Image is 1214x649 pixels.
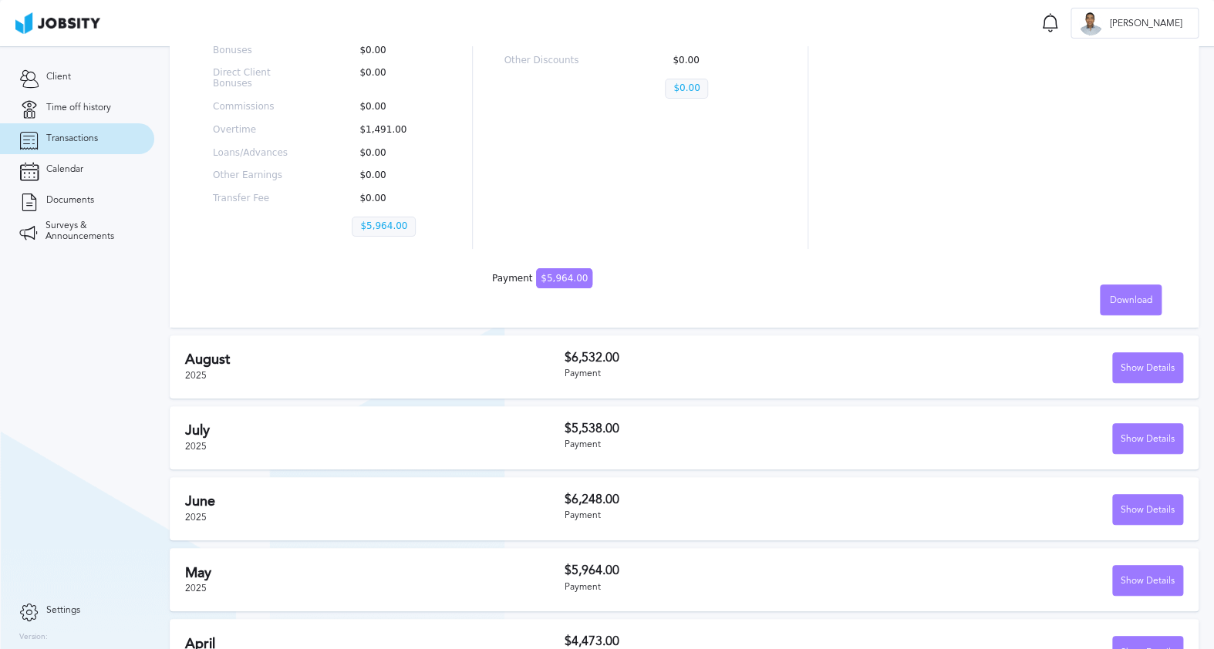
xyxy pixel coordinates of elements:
p: Direct Client Bonuses [213,68,302,89]
span: $5,964.00 [536,268,592,288]
div: Payment [564,582,873,593]
div: Payment [564,368,873,379]
div: Payment [564,510,873,521]
button: C[PERSON_NAME] [1071,8,1199,39]
p: Other Discounts [504,55,615,66]
h2: May [185,565,564,581]
p: Transfer Fee [213,193,302,204]
p: $0.00 [352,45,441,56]
p: Bonuses [213,45,302,56]
h2: June [185,493,564,509]
button: Show Details [1112,565,1183,596]
span: Client [46,72,71,82]
span: Transactions [46,133,98,144]
p: $0.00 [665,79,708,99]
p: $0.00 [352,193,441,204]
p: $0.00 [352,148,441,159]
h3: $5,538.00 [564,422,873,435]
p: Commissions [213,102,302,113]
span: [PERSON_NAME] [1102,18,1190,29]
button: Show Details [1112,423,1183,454]
span: 2025 [185,370,207,381]
span: Time off history [46,103,111,113]
p: Overtime [213,125,302,136]
div: Show Details [1113,353,1182,384]
span: Calendar [46,164,83,175]
span: 2025 [185,512,207,523]
h3: $4,473.00 [564,634,873,648]
h2: July [185,422,564,439]
h2: August [185,351,564,368]
div: Show Details [1113,495,1182,526]
button: Show Details [1112,352,1183,383]
button: Show Details [1112,494,1183,525]
h3: $6,532.00 [564,351,873,365]
p: $5,964.00 [352,217,416,237]
div: C [1079,12,1102,35]
p: $1,491.00 [352,125,441,136]
span: 2025 [185,583,207,594]
p: $0.00 [352,102,441,113]
label: Version: [19,633,48,642]
p: $0.00 [352,68,441,89]
span: 2025 [185,441,207,452]
div: Payment [564,439,873,450]
span: Documents [46,195,94,206]
h3: $6,248.00 [564,493,873,506]
button: Download [1100,284,1162,315]
p: Loans/Advances [213,148,302,159]
img: ab4bad089aa723f57921c736e9817d99.png [15,12,100,34]
h3: $5,964.00 [564,563,873,577]
span: Download [1110,295,1152,306]
div: Show Details [1113,566,1182,597]
span: Settings [46,605,80,616]
div: Show Details [1113,424,1182,455]
p: Other Earnings [213,170,302,181]
span: Surveys & Announcements [46,220,135,242]
div: Payment [492,274,592,284]
p: $0.00 [665,55,777,66]
p: $0.00 [352,170,441,181]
